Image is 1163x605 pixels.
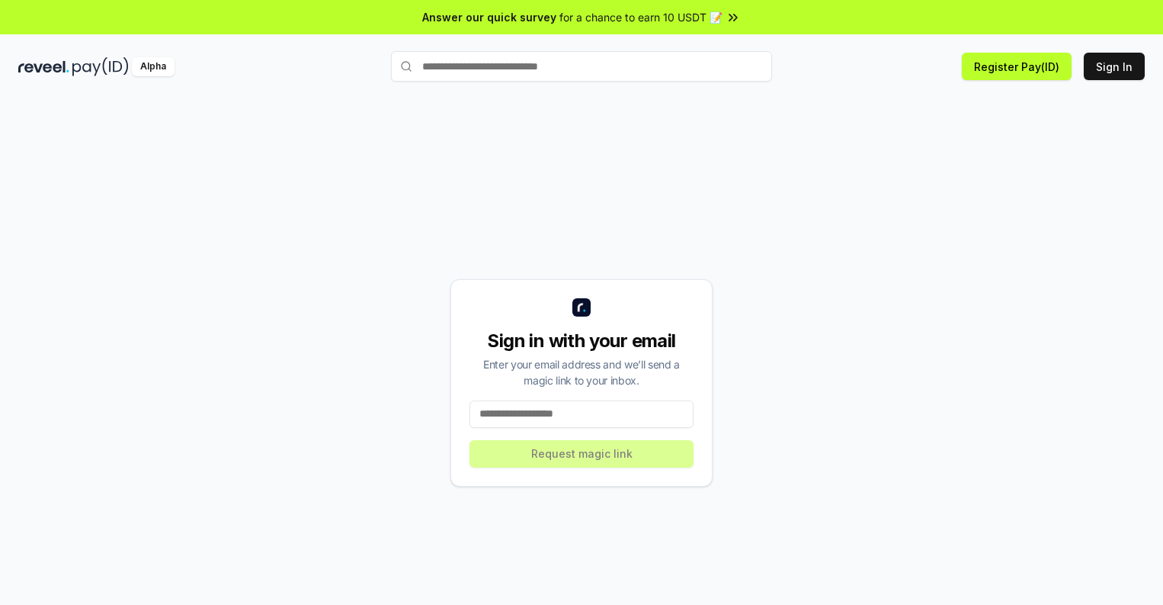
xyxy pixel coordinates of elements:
div: Alpha [132,57,175,76]
img: reveel_dark [18,57,69,76]
div: Sign in with your email [469,329,694,353]
button: Register Pay(ID) [962,53,1072,80]
button: Sign In [1084,53,1145,80]
span: for a chance to earn 10 USDT 📝 [559,9,722,25]
span: Answer our quick survey [422,9,556,25]
img: pay_id [72,57,129,76]
img: logo_small [572,298,591,317]
div: Enter your email address and we’ll send a magic link to your inbox. [469,356,694,388]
